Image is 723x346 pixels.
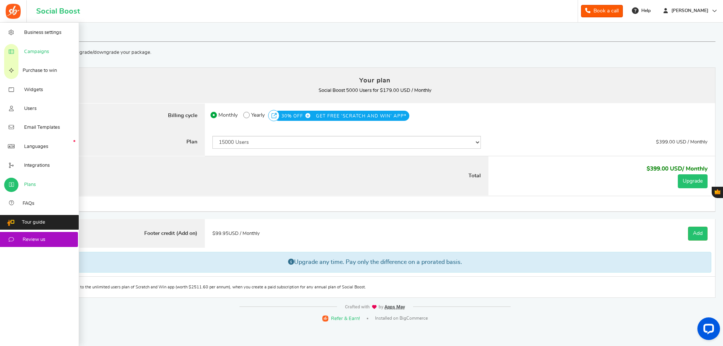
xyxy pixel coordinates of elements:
span: $ USD / Monthly [212,231,260,236]
p: Upgrade any time. Pay only the difference on a prorated basis. [38,252,711,272]
span: Purchase to win [23,67,57,74]
b: $399.00 USD [647,166,708,172]
span: Use this section to upgrade/downgrade your package. [34,50,151,55]
label: Footer credit (Add on) [35,219,205,248]
span: / Monthly [682,166,708,172]
span: FAQs [23,200,34,207]
a: Book a call [581,5,623,17]
h1: Plans [34,24,715,42]
b: Social Boost 5000 Users for $179.00 USD / Monthly [319,88,432,93]
span: Widgets [24,87,43,93]
span: Yearly [251,110,265,120]
label: Billing cycle [35,103,205,129]
div: *Get a free upgrade to the unlimited users plan of Scratch and Win app (worth $2511.60 per annum)... [34,277,715,298]
a: 30% OFF GET FREE 'SCRATCH AND WIN' APP* [281,113,406,117]
span: Email Templates [24,124,60,131]
span: [PERSON_NAME] [668,8,711,14]
a: Add [688,227,708,241]
img: Social Boost [6,4,21,19]
span: Installed on BigCommerce [375,315,428,322]
button: Upgrade [678,174,708,188]
img: img-footer.webp [345,305,406,309]
iframe: LiveChat chat widget [691,314,723,346]
span: Integrations [24,162,50,169]
em: New [73,140,75,142]
label: Plan [35,128,205,156]
button: Gratisfaction [712,187,723,198]
span: | [367,318,368,319]
span: Review us [23,236,45,243]
span: Help [639,8,651,14]
span: GET FREE 'SCRATCH AND WIN' APP* [316,111,406,121]
label: Total [35,156,488,196]
span: Business settings [24,29,61,36]
span: Plans [24,181,36,188]
h1: Social Boost [36,7,80,15]
span: Languages [24,143,48,150]
a: Help [629,5,654,17]
h4: Your plan [42,75,708,85]
span: Tour guide [22,219,45,226]
a: Refer & Earn! [322,315,360,322]
span: Gratisfaction [715,189,720,194]
span: Campaigns [24,49,49,55]
span: 99.95 [215,231,229,236]
span: Monthly [218,110,238,120]
span: 30% OFF [281,111,314,121]
span: Users [24,105,37,112]
span: $399.00 USD / Monthly [656,140,708,145]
